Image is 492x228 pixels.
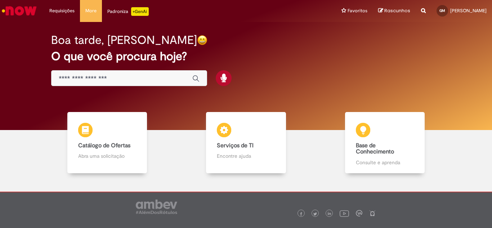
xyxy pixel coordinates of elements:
[49,7,75,14] span: Requisições
[356,210,362,216] img: logo_footer_workplace.png
[78,142,130,149] b: Catálogo de Ofertas
[328,212,331,216] img: logo_footer_linkedin.png
[369,210,376,216] img: logo_footer_naosei.png
[217,152,275,160] p: Encontre ajuda
[51,34,197,46] h2: Boa tarde, [PERSON_NAME]
[85,7,97,14] span: More
[340,209,349,218] img: logo_footer_youtube.png
[439,8,445,13] span: GM
[136,200,177,214] img: logo_footer_ambev_rotulo_gray.png
[299,212,303,216] img: logo_footer_facebook.png
[348,7,367,14] span: Favoritos
[316,112,454,173] a: Base de Conhecimento Consulte e aprenda
[1,4,38,18] img: ServiceNow
[131,7,149,16] p: +GenAi
[51,50,441,63] h2: O que você procura hoje?
[78,152,137,160] p: Abra uma solicitação
[176,112,315,173] a: Serviços de TI Encontre ajuda
[450,8,487,14] span: [PERSON_NAME]
[384,7,410,14] span: Rascunhos
[217,142,254,149] b: Serviços de TI
[378,8,410,14] a: Rascunhos
[356,142,394,156] b: Base de Conhecimento
[313,212,317,216] img: logo_footer_twitter.png
[38,112,176,173] a: Catálogo de Ofertas Abra uma solicitação
[107,7,149,16] div: Padroniza
[356,159,414,166] p: Consulte e aprenda
[197,35,207,45] img: happy-face.png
